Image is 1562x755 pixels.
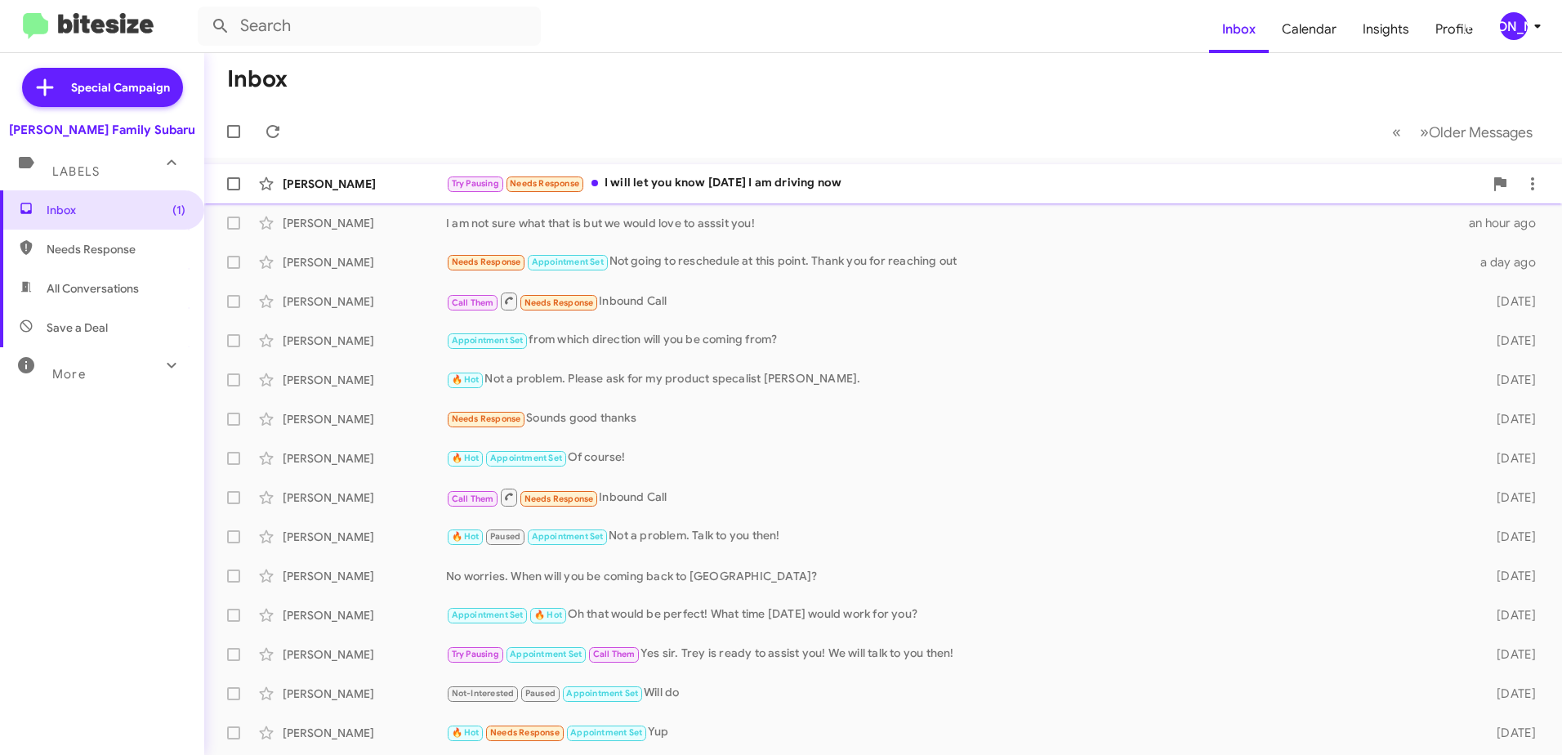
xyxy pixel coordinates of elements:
[1486,12,1544,40] button: [PERSON_NAME]
[283,176,446,192] div: [PERSON_NAME]
[52,164,100,179] span: Labels
[490,531,520,542] span: Paused
[71,79,170,96] span: Special Campaign
[1471,333,1549,349] div: [DATE]
[283,333,446,349] div: [PERSON_NAME]
[283,646,446,663] div: [PERSON_NAME]
[1471,489,1549,506] div: [DATE]
[1471,725,1549,741] div: [DATE]
[283,529,446,545] div: [PERSON_NAME]
[525,688,556,699] span: Paused
[532,257,604,267] span: Appointment Set
[452,649,499,659] span: Try Pausing
[532,531,604,542] span: Appointment Set
[490,453,562,463] span: Appointment Set
[452,178,499,189] span: Try Pausing
[1471,293,1549,310] div: [DATE]
[47,319,108,336] span: Save a Deal
[283,607,446,623] div: [PERSON_NAME]
[446,215,1469,231] div: I am not sure what that is but we would love to asssit you!
[446,605,1471,624] div: Oh that would be perfect! What time [DATE] would work for you?
[1392,122,1401,142] span: «
[283,411,446,427] div: [PERSON_NAME]
[283,568,446,584] div: [PERSON_NAME]
[1420,122,1429,142] span: »
[446,409,1471,428] div: Sounds good thanks
[47,280,139,297] span: All Conversations
[283,254,446,270] div: [PERSON_NAME]
[510,178,579,189] span: Needs Response
[566,688,638,699] span: Appointment Set
[446,449,1471,467] div: Of course!
[446,291,1471,311] div: Inbound Call
[1500,12,1528,40] div: [PERSON_NAME]
[446,331,1471,350] div: from which direction will you be coming from?
[283,725,446,741] div: [PERSON_NAME]
[446,568,1471,584] div: No worries. When will you be coming back to [GEOGRAPHIC_DATA]?
[452,374,480,385] span: 🔥 Hot
[570,727,642,738] span: Appointment Set
[22,68,183,107] a: Special Campaign
[446,723,1471,742] div: Yup
[1383,115,1542,149] nav: Page navigation example
[452,727,480,738] span: 🔥 Hot
[1471,568,1549,584] div: [DATE]
[1471,411,1549,427] div: [DATE]
[1422,6,1486,53] a: Profile
[283,215,446,231] div: [PERSON_NAME]
[1471,529,1549,545] div: [DATE]
[172,202,185,218] span: (1)
[283,293,446,310] div: [PERSON_NAME]
[452,257,521,267] span: Needs Response
[1471,254,1549,270] div: a day ago
[1471,607,1549,623] div: [DATE]
[593,649,636,659] span: Call Them
[1429,123,1533,141] span: Older Messages
[524,297,594,308] span: Needs Response
[1209,6,1269,53] a: Inbox
[452,297,494,308] span: Call Them
[446,645,1471,663] div: Yes sir. Trey is ready to assist you! We will talk to you then!
[283,489,446,506] div: [PERSON_NAME]
[9,122,195,138] div: [PERSON_NAME] Family Subaru
[1350,6,1422,53] a: Insights
[452,335,524,346] span: Appointment Set
[510,649,582,659] span: Appointment Set
[1471,372,1549,388] div: [DATE]
[52,367,86,382] span: More
[283,450,446,467] div: [PERSON_NAME]
[283,686,446,702] div: [PERSON_NAME]
[452,413,521,424] span: Needs Response
[227,66,288,92] h1: Inbox
[446,684,1471,703] div: Will do
[1382,115,1411,149] button: Previous
[1269,6,1350,53] a: Calendar
[1469,215,1549,231] div: an hour ago
[47,202,185,218] span: Inbox
[446,174,1484,193] div: I will let you know [DATE] I am driving now
[452,453,480,463] span: 🔥 Hot
[47,241,185,257] span: Needs Response
[283,372,446,388] div: [PERSON_NAME]
[446,370,1471,389] div: Not a problem. Please ask for my product specalist [PERSON_NAME].
[452,494,494,504] span: Call Them
[452,688,515,699] span: Not-Interested
[490,727,560,738] span: Needs Response
[1471,450,1549,467] div: [DATE]
[1471,646,1549,663] div: [DATE]
[1410,115,1542,149] button: Next
[452,610,524,620] span: Appointment Set
[1471,686,1549,702] div: [DATE]
[534,610,562,620] span: 🔥 Hot
[446,527,1471,546] div: Not a problem. Talk to you then!
[446,252,1471,271] div: Not going to reschedule at this point. Thank you for reaching out
[198,7,541,46] input: Search
[452,531,480,542] span: 🔥 Hot
[446,487,1471,507] div: Inbound Call
[524,494,594,504] span: Needs Response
